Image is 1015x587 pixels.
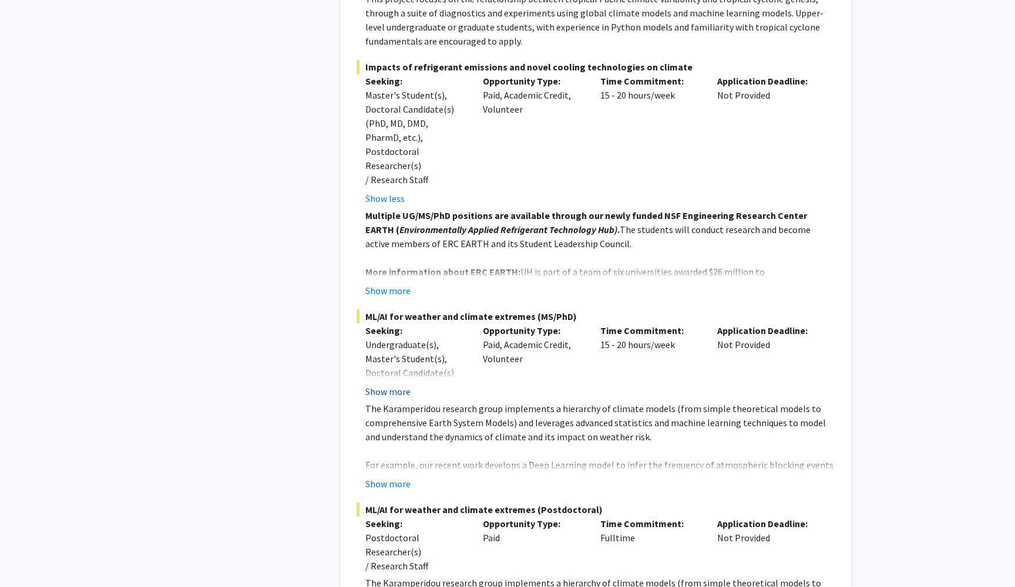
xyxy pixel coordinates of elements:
[399,224,617,235] em: Environmentally Applied Refrigerant Technology Hub)
[365,191,405,205] button: Show less
[600,74,700,88] p: Time Commitment:
[708,323,826,399] div: Not Provided
[591,323,709,399] div: 15 - 20 hours/week
[365,517,465,531] p: Seeking:
[357,309,835,323] span: ML/AI for weather and climate extremes (MS/PhD)
[717,323,817,338] p: Application Deadline:
[474,74,591,205] div: Paid, Academic Credit, Volunteer
[365,266,520,278] strong: More information about ERC EARTH:
[717,517,817,531] p: Application Deadline:
[365,384,411,399] button: Show more
[9,534,50,578] iframe: Chat
[365,477,411,491] button: Show more
[708,74,826,205] div: Not Provided
[483,74,583,88] p: Opportunity Type:
[474,323,591,399] div: Paid, Academic Credit, Volunteer
[365,284,411,298] button: Show more
[483,517,583,531] p: Opportunity Type:
[365,210,807,235] strong: Multiple UG/MS/PhD positions are available through our newly funded NSF Engineering Research Cent...
[365,74,465,88] p: Seeking:
[708,517,826,573] div: Not Provided
[591,74,709,205] div: 15 - 20 hours/week
[474,517,591,573] div: Paid
[365,402,835,444] p: The Karamperidou research group implements a hierarchy of climate models (from simple theoretical...
[357,60,835,74] span: Impacts of refrigerant emissions and novel cooling technologies on climate
[483,323,583,338] p: Opportunity Type:
[365,458,835,500] p: For example, our recent work develops a Deep Learning model to infer the frequency of atmospheric...
[591,517,709,573] div: Fulltime
[357,502,835,517] span: ML/AI for weather and climate extremes (Postdoctoral)
[600,517,700,531] p: Time Commitment:
[365,266,765,292] span: UH is part of a team of six universities awarded $26 million to establish
[365,88,465,187] div: Master's Student(s), Doctoral Candidate(s) (PhD, MD, DMD, PharmD, etc.), Postdoctoral Researcher(...
[365,531,465,573] div: Postdoctoral Researcher(s) / Research Staff
[600,323,700,338] p: Time Commitment:
[365,338,465,408] div: Undergraduate(s), Master's Student(s), Doctoral Candidate(s) (PhD, MD, DMD, PharmD, etc.)
[717,74,817,88] p: Application Deadline:
[365,323,465,338] p: Seeking:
